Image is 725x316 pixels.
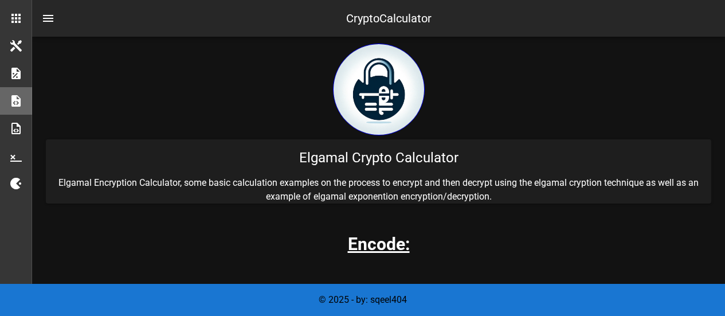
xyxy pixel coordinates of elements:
[333,44,425,135] img: encryption logo
[46,176,711,204] p: Elgamal Encryption Calculator, some basic calculation examples on the process to encrypt and then...
[34,5,62,32] button: nav-menu-toggle
[333,127,425,138] a: home
[348,231,410,257] h3: Encode:
[46,139,711,176] div: Elgamal Crypto Calculator
[346,10,432,27] div: CryptoCalculator
[319,294,407,305] span: © 2025 - by: sqeel404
